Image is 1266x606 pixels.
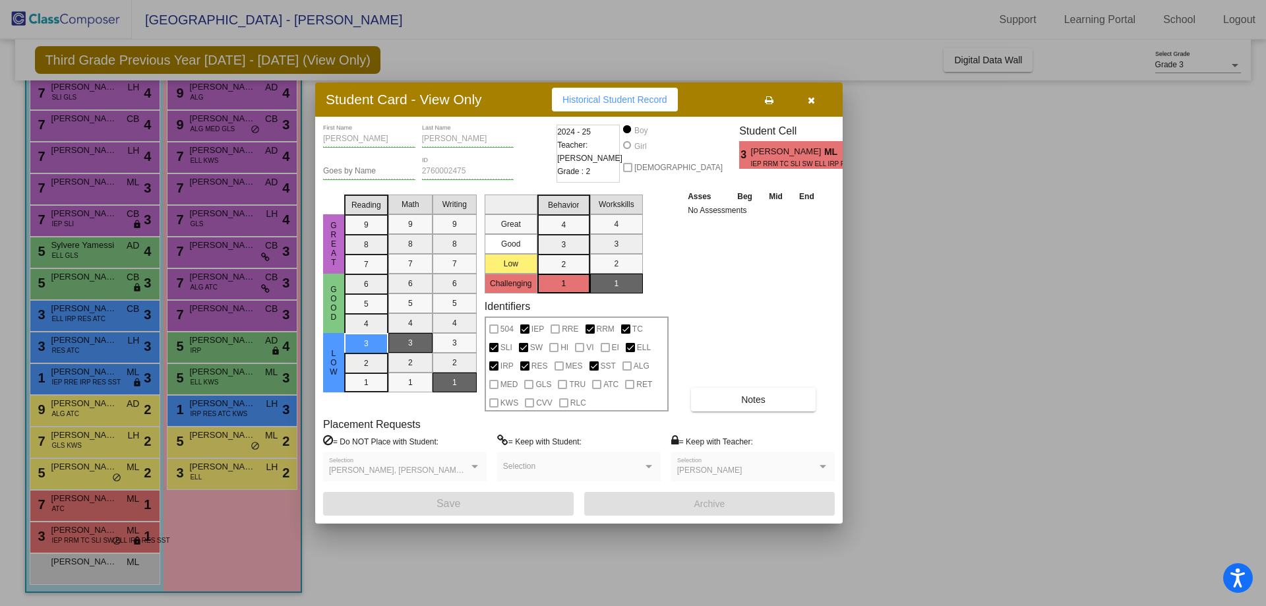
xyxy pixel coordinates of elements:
span: Historical Student Record [562,94,667,105]
span: Grade : 2 [557,165,590,178]
span: SST [601,358,616,374]
span: RRE [562,321,578,337]
td: No Assessments [684,204,823,217]
span: RET [636,377,652,392]
span: Low [328,349,340,377]
span: Teacher: [PERSON_NAME] [557,138,622,165]
span: RRM [597,321,615,337]
label: = Do NOT Place with Student: [323,435,438,448]
span: RLC [570,395,586,411]
button: Notes [691,388,816,411]
span: HI [560,340,568,355]
span: TRU [569,377,586,392]
span: Great [328,221,340,267]
span: [PERSON_NAME], [PERSON_NAME], [PERSON_NAME] [329,466,533,475]
span: [PERSON_NAME] [677,466,742,475]
th: Beg [729,189,760,204]
span: 504 [500,321,514,337]
span: ATC [603,377,618,392]
span: MES [566,358,583,374]
label: = Keep with Student: [497,435,582,448]
span: Archive [694,499,725,509]
span: 3 [739,147,750,163]
span: EI [612,340,619,355]
span: Good [328,285,340,322]
span: ELL [637,340,651,355]
span: 1 [843,147,854,163]
span: KWS [500,395,518,411]
span: IEP [531,321,544,337]
span: VI [586,340,593,355]
span: IRP [500,358,514,374]
label: Placement Requests [323,418,421,431]
button: Historical Student Record [552,88,678,111]
span: CVV [536,395,553,411]
th: End [791,189,822,204]
span: MED [500,377,518,392]
div: Boy [634,125,648,136]
input: goes by name [323,167,415,176]
h3: Student Cell [739,125,854,137]
th: Mid [761,189,791,204]
span: [PERSON_NAME] [751,145,824,159]
h3: Student Card - View Only [326,91,482,107]
span: RES [531,358,548,374]
span: Save [437,498,460,509]
th: Asses [684,189,729,204]
span: ALG [634,358,649,374]
input: Enter ID [422,167,514,176]
span: ML [824,145,843,159]
span: GLS [535,377,551,392]
button: Archive [584,492,835,516]
span: IEP RRM TC SLI SW ELL IRP RES SST [751,159,847,169]
span: Notes [741,394,766,405]
div: Girl [634,140,647,152]
span: SLI [500,340,512,355]
span: [DEMOGRAPHIC_DATA] [634,160,723,175]
label: Identifiers [485,300,530,313]
button: Save [323,492,574,516]
span: TC [632,321,643,337]
span: 2024 - 25 [557,125,591,138]
span: SW [530,340,543,355]
label: = Keep with Teacher: [671,435,753,448]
